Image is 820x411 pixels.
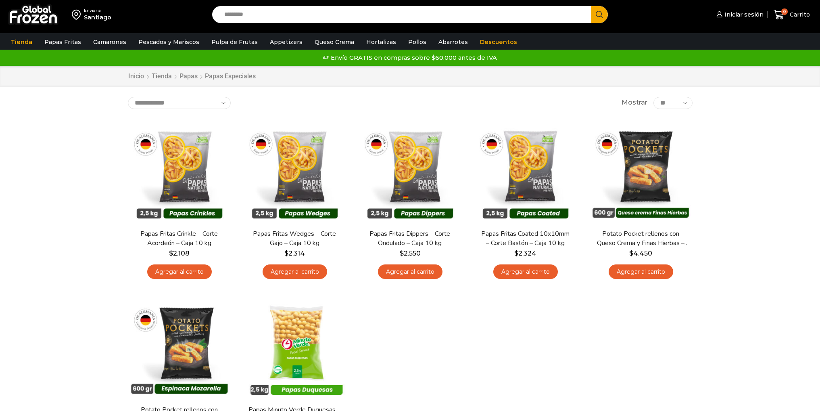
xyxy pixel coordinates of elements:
[84,8,111,13] div: Enviar a
[169,250,173,257] span: $
[89,34,130,50] a: Camarones
[207,34,262,50] a: Pulpa de Frutas
[629,250,652,257] bdi: 4.450
[128,72,144,81] a: Inicio
[781,8,788,15] span: 0
[514,250,536,257] bdi: 2.324
[266,34,307,50] a: Appetizers
[772,5,812,24] a: 0 Carrito
[134,34,203,50] a: Pescados y Mariscos
[147,264,212,279] a: Agregar al carrito: “Papas Fritas Crinkle - Corte Acordeón - Caja 10 kg”
[400,250,404,257] span: $
[609,264,673,279] a: Agregar al carrito: “Potato Pocket rellenos con Queso Crema y Finas Hierbas - Caja 8.4 kg”
[591,6,608,23] button: Search button
[434,34,472,50] a: Abarrotes
[622,98,647,107] span: Mostrar
[40,34,85,50] a: Papas Fritas
[479,229,572,248] a: Papas Fritas Coated 10x10mm – Corte Bastón – Caja 10 kg
[788,10,810,19] span: Carrito
[128,97,231,109] select: Pedido de la tienda
[248,229,341,248] a: Papas Fritas Wedges – Corte Gajo – Caja 10 kg
[311,34,358,50] a: Queso Crema
[133,229,225,248] a: Papas Fritas Crinkle – Corte Acordeón – Caja 10 kg
[179,72,198,81] a: Papas
[7,34,36,50] a: Tienda
[714,6,764,23] a: Iniciar sesión
[493,264,558,279] a: Agregar al carrito: “Papas Fritas Coated 10x10mm - Corte Bastón - Caja 10 kg”
[629,250,633,257] span: $
[72,8,84,21] img: address-field-icon.svg
[362,34,400,50] a: Hortalizas
[363,229,456,248] a: Papas Fritas Dippers – Corte Ondulado – Caja 10 kg
[284,250,288,257] span: $
[722,10,764,19] span: Iniciar sesión
[404,34,430,50] a: Pollos
[378,264,442,279] a: Agregar al carrito: “Papas Fritas Dippers - Corte Ondulado - Caja 10 kg”
[594,229,687,248] a: Potato Pocket rellenos con Queso Crema y Finas Hierbas – Caja 8.4 kg
[476,34,521,50] a: Descuentos
[84,13,111,21] div: Santiago
[169,250,190,257] bdi: 2.108
[284,250,305,257] bdi: 2.314
[205,72,256,80] h1: Papas Especiales
[263,264,327,279] a: Agregar al carrito: “Papas Fritas Wedges – Corte Gajo - Caja 10 kg”
[514,250,518,257] span: $
[151,72,172,81] a: Tienda
[128,72,256,81] nav: Breadcrumb
[400,250,421,257] bdi: 2.550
